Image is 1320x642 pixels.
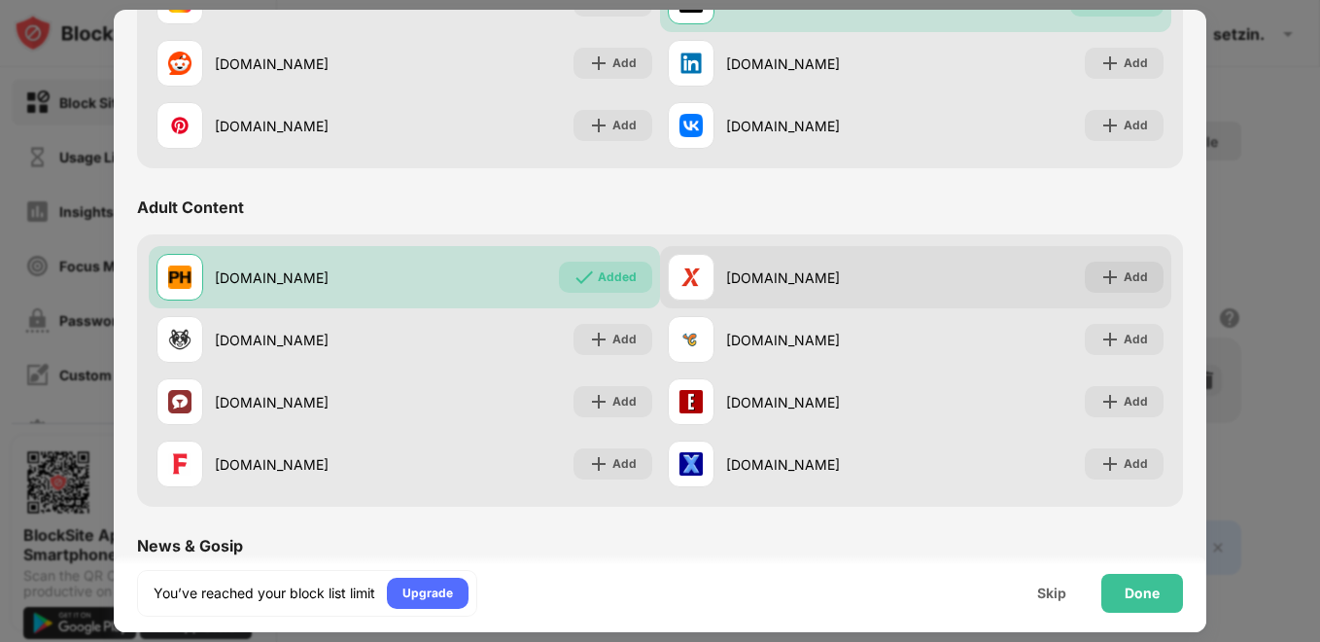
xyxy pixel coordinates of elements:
div: [DOMAIN_NAME] [215,116,404,136]
img: favicons [168,452,191,476]
div: Add [1124,53,1148,73]
div: [DOMAIN_NAME] [726,330,916,350]
img: favicons [168,266,191,289]
div: Added [598,267,637,287]
div: Add [1124,454,1148,474]
div: Skip [1037,586,1066,601]
div: [DOMAIN_NAME] [215,392,404,412]
div: Done [1125,586,1160,601]
div: [DOMAIN_NAME] [726,392,916,412]
div: Adult Content [137,197,244,217]
img: favicons [679,266,703,289]
div: Add [1124,116,1148,135]
img: favicons [168,114,191,137]
div: [DOMAIN_NAME] [726,454,916,475]
div: Upgrade [402,584,453,603]
img: favicons [679,390,703,413]
img: favicons [679,52,703,75]
div: Add [612,454,637,474]
img: favicons [168,328,191,351]
div: [DOMAIN_NAME] [726,267,916,288]
div: [DOMAIN_NAME] [215,267,404,288]
div: [DOMAIN_NAME] [215,53,404,74]
div: Add [612,53,637,73]
div: [DOMAIN_NAME] [215,330,404,350]
div: Add [612,392,637,411]
div: Add [612,116,637,135]
div: News & Gosip [137,536,243,555]
div: [DOMAIN_NAME] [726,116,916,136]
div: Add [1124,330,1148,349]
div: Add [1124,392,1148,411]
div: [DOMAIN_NAME] [726,53,916,74]
img: favicons [679,328,703,351]
div: Add [1124,267,1148,287]
img: favicons [168,52,191,75]
div: [DOMAIN_NAME] [215,454,404,475]
img: favicons [168,390,191,413]
img: favicons [679,452,703,476]
img: favicons [679,114,703,137]
div: Add [612,330,637,349]
div: You’ve reached your block list limit [154,584,375,603]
